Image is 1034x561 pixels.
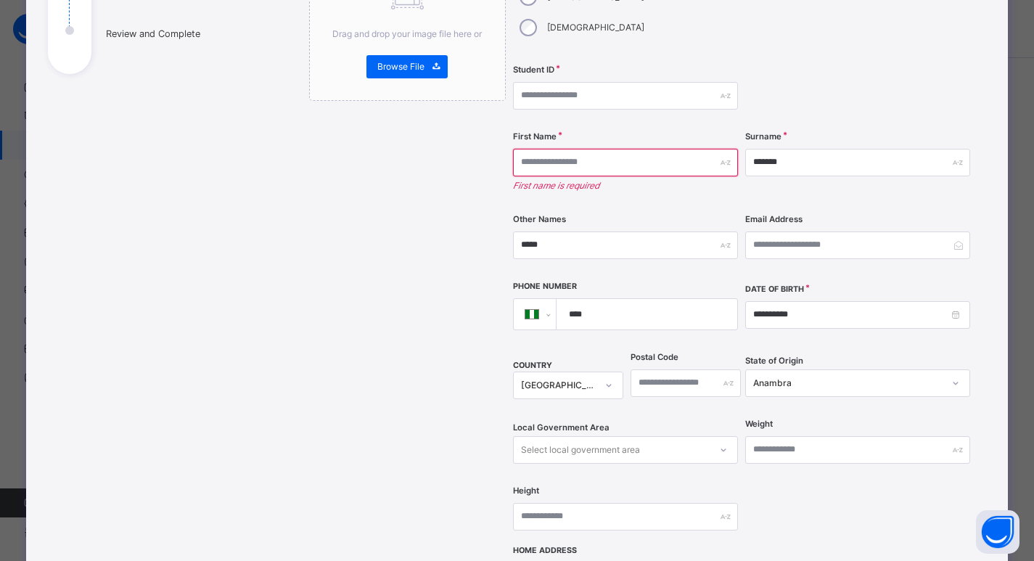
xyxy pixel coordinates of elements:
[631,351,678,364] label: Postal Code
[745,213,803,226] label: Email Address
[547,21,644,34] label: [DEMOGRAPHIC_DATA]
[745,355,803,367] span: State of Origin
[513,361,552,370] span: COUNTRY
[513,422,610,434] span: Local Government Area
[332,28,482,39] span: Drag and drop your image file here or
[513,281,577,292] label: Phone Number
[521,436,640,464] div: Select local government area
[513,64,554,76] label: Student ID
[377,60,424,73] span: Browse File
[745,418,773,430] label: Weight
[513,213,566,226] label: Other Names
[521,379,596,392] div: [GEOGRAPHIC_DATA]
[513,131,557,143] label: First Name
[745,284,804,295] label: Date of Birth
[513,545,577,557] label: Home Address
[976,510,1019,554] button: Open asap
[753,377,943,390] div: Anambra
[745,131,781,143] label: Surname
[513,179,738,192] em: First name is required
[513,485,539,497] label: Height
